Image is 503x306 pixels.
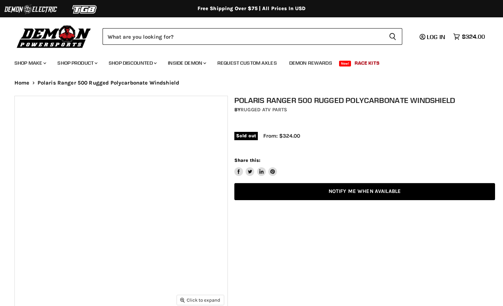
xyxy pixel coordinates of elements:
a: Race Kits [349,56,385,70]
a: Rugged ATV Parts [240,107,287,113]
aside: Share this: [234,157,277,176]
h1: Polaris Ranger 500 Rugged Polycarbonate Windshield [234,96,495,105]
button: Click to expand [177,295,224,305]
span: Share this: [234,158,260,163]
span: Click to expand [180,297,220,303]
form: Product [103,28,402,45]
span: From: $324.00 [263,133,300,139]
div: by [234,106,495,114]
a: Log in [416,34,450,40]
a: Inside Demon [162,56,211,70]
input: Search [103,28,383,45]
a: $324.00 [450,31,489,42]
img: Demon Electric Logo 2 [4,3,58,16]
img: TGB Logo 2 [58,3,112,16]
ul: Main menu [9,53,483,70]
a: Shop Discounted [103,56,161,70]
a: Shop Make [9,56,51,70]
span: Sold out [234,132,258,140]
span: Log in [427,33,445,40]
span: New! [339,61,351,66]
button: Search [383,28,402,45]
a: Shop Product [52,56,102,70]
a: Demon Rewards [284,56,338,70]
span: $324.00 [462,33,485,40]
a: Notify Me When Available [234,183,495,200]
span: Polaris Ranger 500 Rugged Polycarbonate Windshield [38,80,179,86]
img: Demon Powersports [14,23,94,49]
a: Request Custom Axles [212,56,282,70]
a: Home [14,80,30,86]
